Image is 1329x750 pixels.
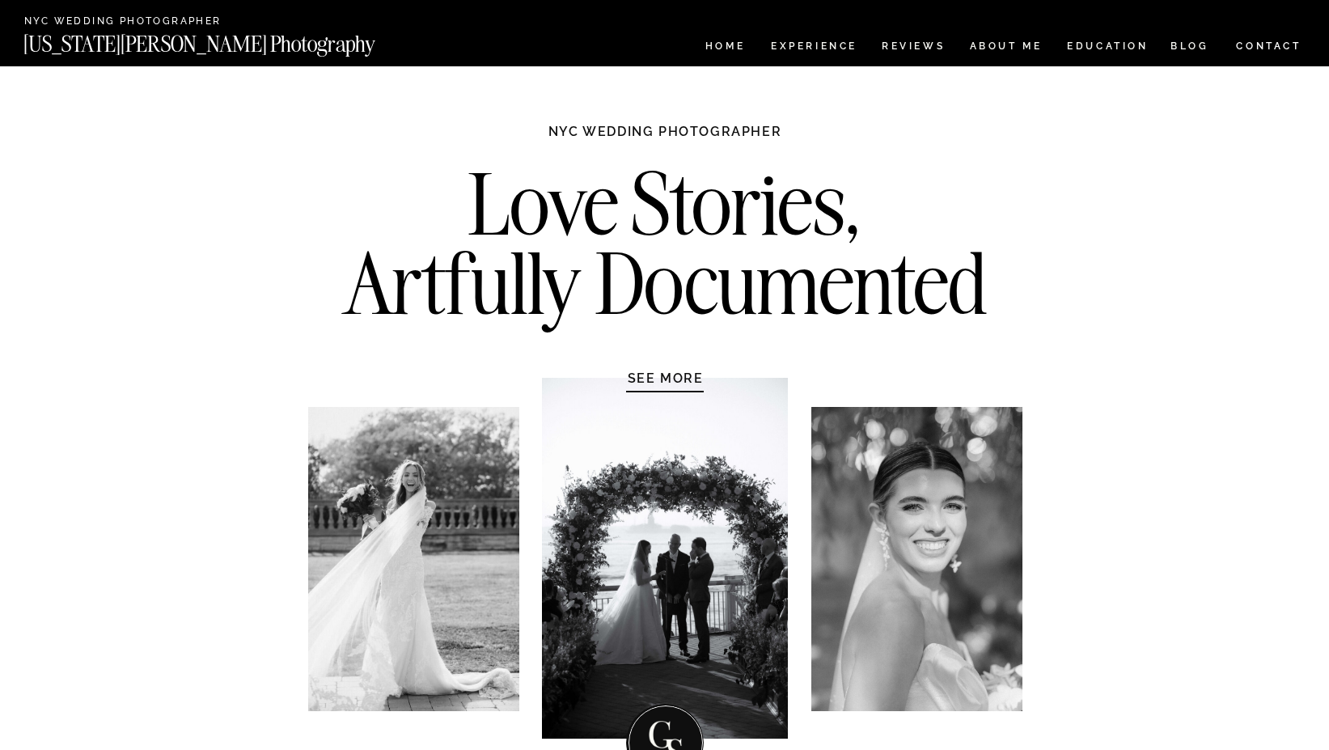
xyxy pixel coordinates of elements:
a: REVIEWS [882,41,942,55]
h1: NYC WEDDING PHOTOGRAPHER [514,123,817,155]
a: CONTACT [1235,37,1302,55]
a: Experience [771,41,856,55]
a: EDUCATION [1065,41,1150,55]
a: NYC Wedding Photographer [24,16,268,28]
a: HOME [702,41,748,55]
a: SEE MORE [589,370,743,386]
a: [US_STATE][PERSON_NAME] Photography [23,33,430,47]
h2: Love Stories, Artfully Documented [326,164,1005,334]
a: BLOG [1170,41,1209,55]
a: ABOUT ME [969,41,1043,55]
